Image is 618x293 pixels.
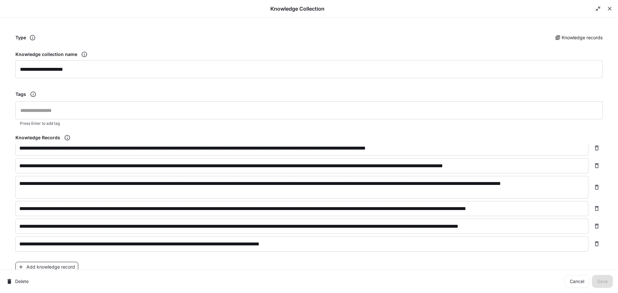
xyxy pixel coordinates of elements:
[15,51,77,58] h6: Knowledge collection name
[15,262,78,272] button: Add knowledge record
[15,134,60,141] h6: Knowledge Records
[562,34,603,41] p: Knowledge records
[15,91,26,97] h6: Tags
[565,275,589,288] a: Cancel
[5,275,31,288] button: delete-knowledge
[3,5,592,13] p: Knowledge Collection
[20,120,598,127] p: Press Enter to add tag
[15,34,26,41] h6: Type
